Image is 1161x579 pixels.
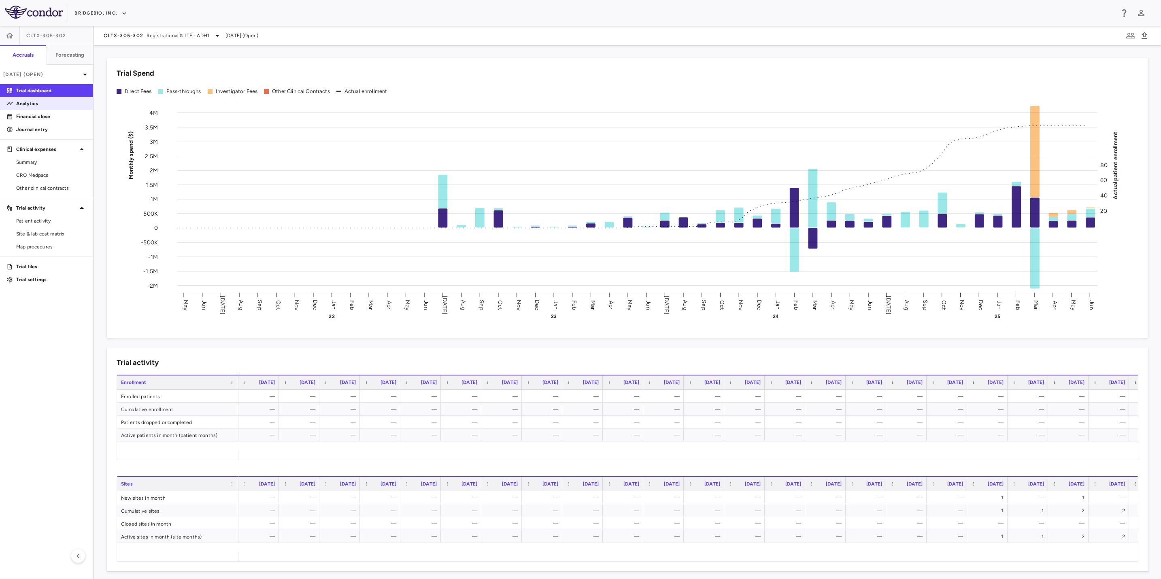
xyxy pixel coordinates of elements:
[1015,491,1044,504] div: —
[16,146,77,153] p: Clinical expenses
[286,517,315,530] div: —
[461,481,477,487] span: [DATE]
[610,428,639,441] div: —
[143,210,158,217] tspan: 500K
[381,380,396,385] span: [DATE]
[259,380,275,385] span: [DATE]
[529,390,558,403] div: —
[947,380,963,385] span: [DATE]
[1015,428,1044,441] div: —
[327,403,356,416] div: —
[16,243,87,250] span: Map procedures
[141,239,158,246] tspan: -500K
[327,390,356,403] div: —
[610,416,639,428] div: —
[704,380,720,385] span: [DATE]
[610,491,639,504] div: —
[367,491,396,504] div: —
[16,263,87,270] p: Trial files
[1015,403,1044,416] div: —
[497,300,504,310] text: Oct
[1109,380,1125,385] span: [DATE]
[663,296,670,314] text: [DATE]
[327,517,356,530] div: —
[570,416,599,428] div: —
[608,300,615,309] text: Apr
[502,380,518,385] span: [DATE]
[330,300,337,309] text: Jan
[386,300,393,309] text: Apr
[104,32,143,39] span: CLTX-305-302
[1109,481,1125,487] span: [DATE]
[903,300,910,310] text: Aug
[570,390,599,403] div: —
[785,380,801,385] span: [DATE]
[16,126,87,133] p: Journal entry
[731,390,761,403] div: —
[651,416,680,428] div: —
[583,481,599,487] span: [DATE]
[246,504,275,517] div: —
[246,403,275,416] div: —
[812,491,842,504] div: —
[1096,491,1125,504] div: —
[830,300,837,309] text: Apr
[381,481,396,487] span: [DATE]
[922,300,929,310] text: Sep
[691,491,720,504] div: —
[286,428,315,441] div: —
[542,380,558,385] span: [DATE]
[16,276,87,283] p: Trial settings
[182,299,189,310] text: May
[286,390,315,403] div: —
[5,6,63,19] img: logo-full-SnFGN8VE.png
[589,300,596,310] text: Mar
[150,167,158,174] tspan: 2M
[55,51,85,59] h6: Forecasting
[367,390,396,403] div: —
[74,7,127,20] button: BridgeBio, Inc.
[16,113,87,120] p: Financial close
[489,390,518,403] div: —
[117,416,238,428] div: Patients dropped or completed
[1096,504,1125,517] div: 2
[367,300,374,310] text: Mar
[893,504,923,517] div: —
[117,491,238,504] div: New sites in month
[772,403,801,416] div: —
[219,296,226,314] text: [DATE]
[448,416,477,428] div: —
[529,491,558,504] div: —
[117,68,154,79] h6: Trial Spend
[16,230,87,238] span: Site & lab cost matrix
[272,88,330,95] div: Other Clinical Contracts
[300,380,315,385] span: [DATE]
[774,300,781,309] text: Jan
[404,299,411,310] text: May
[947,481,963,487] span: [DATE]
[651,428,680,441] div: —
[1096,390,1125,403] div: —
[853,428,882,441] div: —
[974,504,1004,517] div: 1
[329,314,334,319] text: 22
[812,428,842,441] div: —
[1100,207,1107,214] tspan: 20
[16,100,87,107] p: Analytics
[246,390,275,403] div: —
[1096,428,1125,441] div: —
[448,428,477,441] div: —
[893,428,923,441] div: —
[1100,192,1108,199] tspan: 40
[691,428,720,441] div: —
[893,403,923,416] div: —
[934,491,963,504] div: —
[626,299,633,310] text: May
[1088,300,1095,310] text: Jun
[853,390,882,403] div: —
[853,491,882,504] div: —
[974,403,1004,416] div: —
[664,481,680,487] span: [DATE]
[117,530,238,543] div: Active sites in month (site months)
[1014,300,1021,310] text: Feb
